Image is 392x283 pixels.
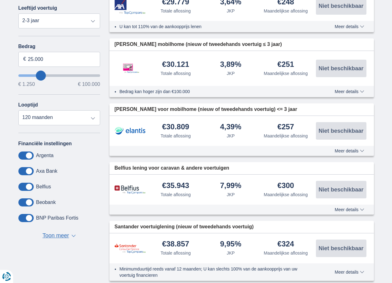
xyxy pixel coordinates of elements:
[18,141,72,146] label: Financiële instellingen
[278,240,294,249] div: €324
[278,61,294,69] div: €251
[220,182,241,190] div: 7,99%
[162,240,189,249] div: €38.857
[161,70,191,77] div: Totale aflossing
[316,122,366,140] button: Niet beschikbaar
[114,57,146,80] img: product.pl.alt Leemans Kredieten
[220,240,241,249] div: 9,95%
[335,207,364,212] span: Meer details
[220,123,241,132] div: 4,39%
[162,182,189,190] div: €35.943
[36,153,54,158] label: Argenta
[161,133,191,139] div: Totale aflossing
[42,232,69,240] span: Toon meer
[335,270,364,274] span: Meer details
[119,88,312,95] li: Bedrag kan hoger zijn dan €100.000
[330,148,369,153] button: Meer details
[335,149,364,153] span: Meer details
[318,246,363,251] span: Niet beschikbaar
[18,102,38,108] label: Looptijd
[318,187,363,192] span: Niet beschikbaar
[114,41,282,48] span: [PERSON_NAME] mobilhome (nieuw of tweedehands voertuig ≤ 3 jaar)
[264,70,308,77] div: Maandelijkse aflossing
[264,8,308,14] div: Maandelijkse aflossing
[114,123,146,139] img: product.pl.alt Elantis
[316,240,366,257] button: Niet beschikbaar
[318,128,363,134] span: Niet beschikbaar
[18,74,100,77] input: wantToBorrow
[264,250,308,256] div: Maandelijkse aflossing
[330,270,369,275] button: Meer details
[36,168,57,174] label: Axa Bank
[36,215,79,221] label: BNP Paribas Fortis
[161,191,191,198] div: Totale aflossing
[264,133,308,139] div: Maandelijkse aflossing
[78,82,100,87] span: € 100.000
[264,191,308,198] div: Maandelijkse aflossing
[119,23,312,30] li: U kan tot 110% van de aankoopprijs lenen
[162,123,189,132] div: €30.809
[316,60,366,77] button: Niet beschikbaar
[227,133,235,139] div: JKP
[227,191,235,198] div: JKP
[18,5,57,11] label: Leeftijd voertuig
[36,184,51,190] label: Belfius
[318,3,363,9] span: Niet beschikbaar
[335,24,364,29] span: Meer details
[318,66,363,71] span: Niet beschikbaar
[36,200,56,205] label: Beobank
[114,106,297,113] span: [PERSON_NAME] voor mobilhome (nieuw of tweedehands voertuig) <= 3 jaar
[227,70,235,77] div: JKP
[330,24,369,29] button: Meer details
[335,89,364,94] span: Meer details
[18,82,35,87] span: € 1.250
[114,243,146,253] img: product.pl.alt Santander
[162,61,189,69] div: €30.121
[114,223,254,231] span: Santander voertuiglening (nieuw of tweedehands voertuig)
[220,61,241,69] div: 3,89%
[18,44,100,49] label: Bedrag
[227,8,235,14] div: JKP
[330,207,369,212] button: Meer details
[278,182,294,190] div: €300
[71,235,76,237] span: ▼
[114,185,146,194] img: product.pl.alt Belfius
[278,123,294,132] div: €257
[330,89,369,94] button: Meer details
[23,56,26,63] span: €
[227,250,235,256] div: JKP
[114,165,229,172] span: Belfius lening voor caravan & andere voertuigen
[41,231,78,240] button: Toon meer ▼
[161,8,191,14] div: Totale aflossing
[119,266,312,278] li: Minimumduurtijd reeds vanaf 12 maanden; U kan slechts 100% van de aankoopprijs van uw voertuig fi...
[316,181,366,198] button: Niet beschikbaar
[161,250,191,256] div: Totale aflossing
